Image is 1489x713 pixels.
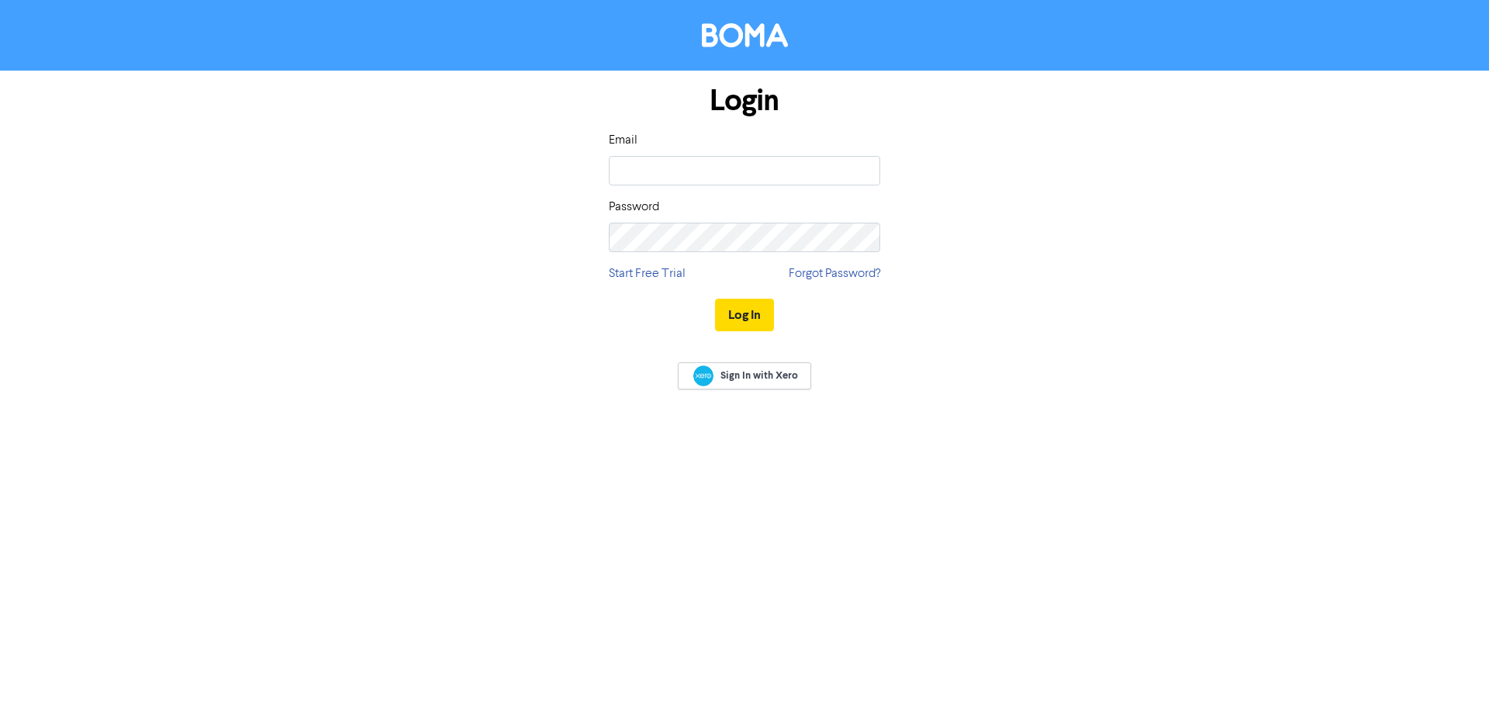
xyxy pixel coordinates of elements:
[720,369,798,382] span: Sign In with Xero
[609,265,686,283] a: Start Free Trial
[789,265,880,283] a: Forgot Password?
[678,362,811,389] a: Sign In with Xero
[693,365,713,386] img: Xero logo
[609,198,659,216] label: Password
[715,299,774,331] button: Log In
[702,23,788,47] img: BOMA Logo
[609,131,637,150] label: Email
[609,83,880,119] h1: Login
